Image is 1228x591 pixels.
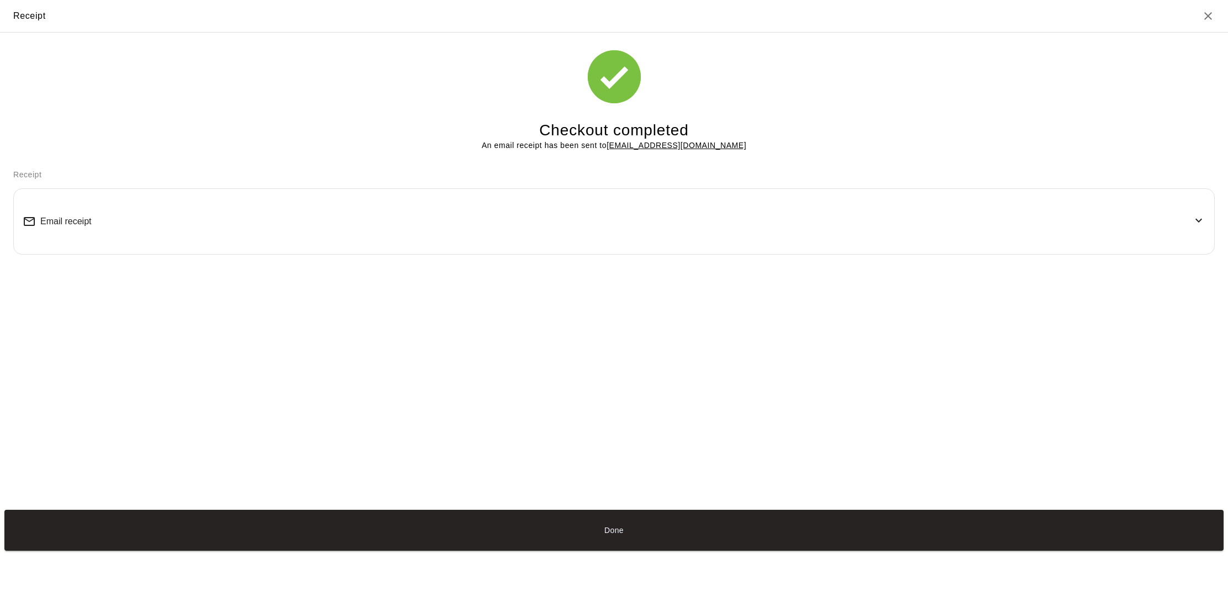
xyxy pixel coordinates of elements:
[13,9,46,23] div: Receipt
[4,510,1224,551] button: Done
[482,140,746,151] p: An email receipt has been sent to
[1201,9,1215,23] button: Close
[13,169,1215,181] p: Receipt
[40,217,91,226] span: Email receipt
[607,141,746,150] u: [EMAIL_ADDRESS][DOMAIN_NAME]
[539,121,688,140] h4: Checkout completed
